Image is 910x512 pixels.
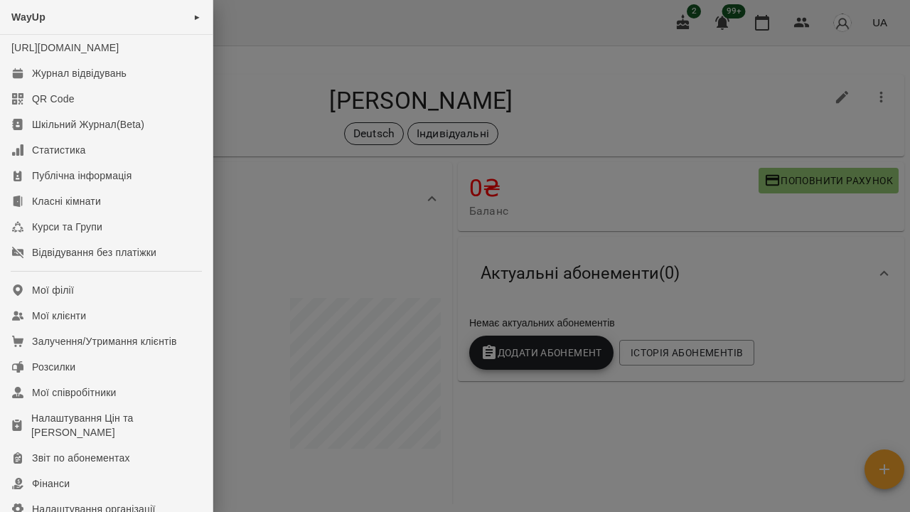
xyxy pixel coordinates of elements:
div: Публічна інформація [32,169,132,183]
div: Класні кімнати [32,194,101,208]
span: ► [193,11,201,23]
div: Залучення/Утримання клієнтів [32,334,177,348]
div: Налаштування Цін та [PERSON_NAME] [31,411,201,439]
div: Звіт по абонементах [32,451,130,465]
div: Курси та Групи [32,220,102,234]
span: WayUp [11,11,45,23]
div: Мої клієнти [32,309,86,323]
div: QR Code [32,92,75,106]
div: Відвідування без платіжки [32,245,156,260]
div: Шкільний Журнал(Beta) [32,117,144,132]
div: Мої філії [32,283,74,297]
a: [URL][DOMAIN_NAME] [11,42,119,53]
div: Мої співробітники [32,385,117,400]
div: Статистика [32,143,86,157]
div: Розсилки [32,360,75,374]
div: Журнал відвідувань [32,66,127,80]
div: Фінанси [32,476,70,491]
